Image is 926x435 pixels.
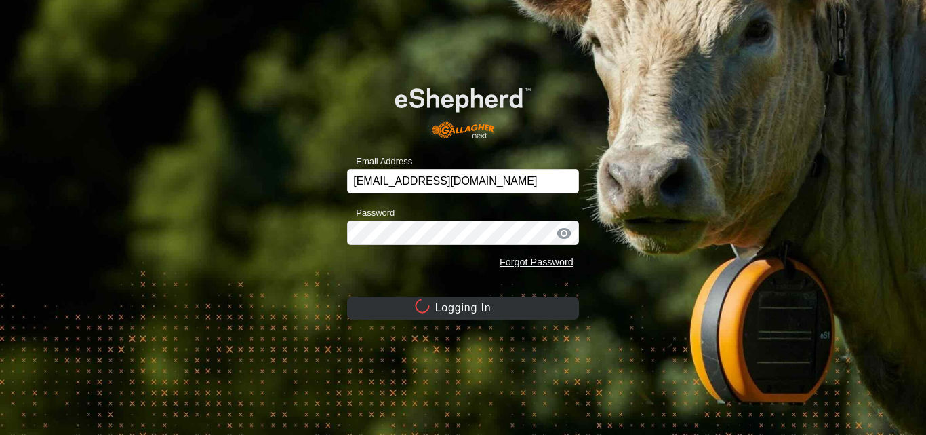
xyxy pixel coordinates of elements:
[347,297,579,320] button: Logging In
[347,206,395,220] label: Password
[347,155,412,168] label: Email Address
[500,257,573,267] a: Forgot Password
[347,169,579,193] input: Email Address
[370,69,555,147] img: E-shepherd Logo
